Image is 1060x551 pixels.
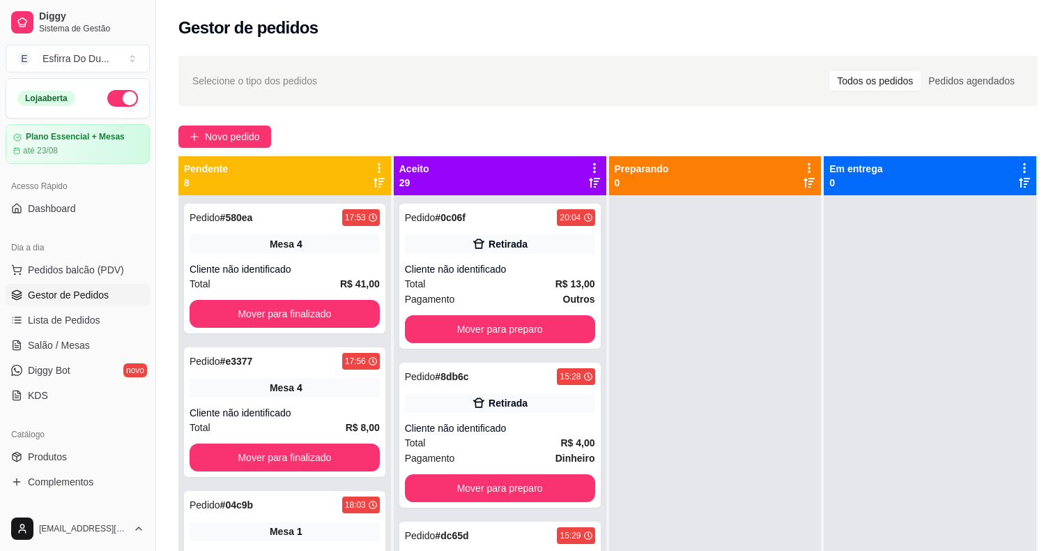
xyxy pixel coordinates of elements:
[405,371,436,382] span: Pedido
[28,450,67,464] span: Produtos
[6,309,150,331] a: Lista de Pedidos
[345,499,366,511] div: 18:03
[399,176,429,190] p: 29
[489,396,528,410] div: Retirada
[39,523,128,534] span: [EMAIL_ADDRESS][DOMAIN_NAME]
[23,145,58,156] article: até 23/08
[270,524,294,538] span: Mesa
[615,176,669,190] p: 0
[405,276,426,292] span: Total
[190,300,380,328] button: Mover para finalizado
[345,356,366,367] div: 17:56
[405,474,595,502] button: Mover para preparo
[190,262,380,276] div: Cliente não identificado
[6,284,150,306] a: Gestor de Pedidos
[28,313,100,327] span: Lista de Pedidos
[405,315,595,343] button: Mover para preparo
[405,435,426,451] span: Total
[220,499,254,511] strong: # 04c9b
[297,381,302,395] div: 4
[6,359,150,382] a: Diggy Botnovo
[829,71,921,91] div: Todos os pedidos
[560,371,581,382] div: 15:28
[829,162,882,176] p: Em entrega
[190,420,210,435] span: Total
[43,52,109,66] div: Esfirra Do Du ...
[346,422,380,433] strong: R$ 8,00
[190,499,220,511] span: Pedido
[220,212,253,223] strong: # 580ea
[399,162,429,176] p: Aceito
[560,437,594,448] strong: R$ 4,00
[555,278,595,289] strong: R$ 13,00
[615,162,669,176] p: Preparando
[184,162,228,176] p: Pendente
[220,356,253,367] strong: # e3377
[6,175,150,197] div: Acesso Rápido
[17,52,31,66] span: E
[28,338,90,352] span: Salão / Mesas
[563,294,595,305] strong: Outros
[405,212,436,223] span: Pedido
[6,423,150,446] div: Catálogo
[28,288,109,302] span: Gestor de Pedidos
[405,262,595,276] div: Cliente não identificado
[405,292,455,307] span: Pagamento
[39,23,144,34] span: Sistema de Gestão
[184,176,228,190] p: 8
[190,212,220,223] span: Pedido
[192,73,317,89] span: Selecione o tipo dos pedidos
[435,212,466,223] strong: # 0c06f
[921,71,1022,91] div: Pedidos agendados
[6,471,150,493] a: Complementos
[6,259,150,281] button: Pedidos balcão (PDV)
[28,388,48,402] span: KDS
[190,132,199,142] span: plus
[6,124,150,164] a: Plano Essencial + Mesasaté 23/08
[6,446,150,468] a: Produtos
[829,176,882,190] p: 0
[178,126,271,148] button: Novo pedido
[297,237,302,251] div: 4
[6,384,150,407] a: KDS
[270,237,294,251] span: Mesa
[6,197,150,220] a: Dashboard
[26,132,125,142] article: Plano Essencial + Mesas
[560,530,581,541] div: 15:29
[6,236,150,259] div: Dia a dia
[28,475,93,489] span: Complementos
[340,278,380,289] strong: R$ 41,00
[28,202,76,216] span: Dashboard
[28,263,124,277] span: Pedidos balcão (PDV)
[190,276,210,292] span: Total
[107,90,138,107] button: Alterar Status
[6,45,150,73] button: Select a team
[435,371,468,382] strong: # 8db6c
[6,6,150,39] a: DiggySistema de Gestão
[405,530,436,541] span: Pedido
[555,453,595,464] strong: Dinheiro
[297,524,302,538] div: 1
[39,10,144,23] span: Diggy
[17,91,75,106] div: Loja aberta
[345,212,366,223] div: 17:53
[190,356,220,367] span: Pedido
[28,363,70,377] span: Diggy Bot
[6,334,150,356] a: Salão / Mesas
[205,129,260,144] span: Novo pedido
[405,421,595,435] div: Cliente não identificado
[190,444,380,471] button: Mover para finalizado
[435,530,468,541] strong: # dc65d
[489,237,528,251] div: Retirada
[178,17,318,39] h2: Gestor de pedidos
[6,512,150,545] button: [EMAIL_ADDRESS][DOMAIN_NAME]
[405,451,455,466] span: Pagamento
[190,406,380,420] div: Cliente não identificado
[270,381,294,395] span: Mesa
[560,212,581,223] div: 20:04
